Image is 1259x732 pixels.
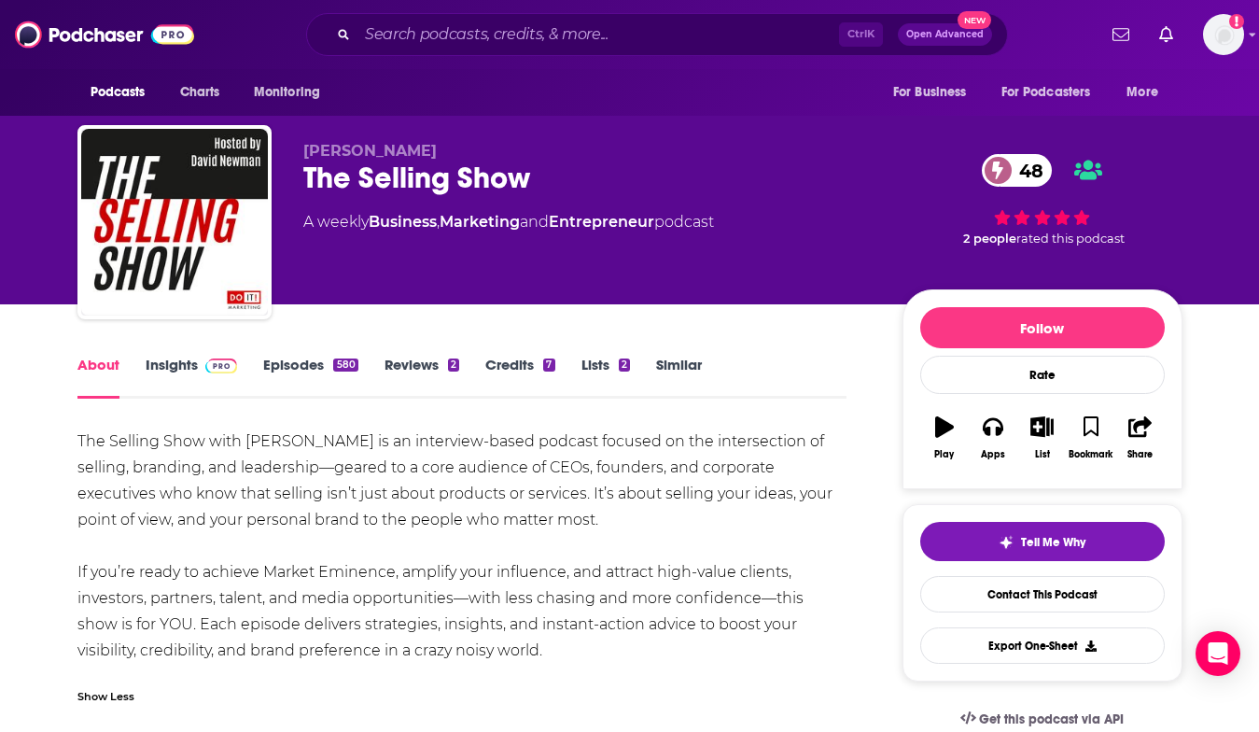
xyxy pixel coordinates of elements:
[254,79,320,106] span: Monitoring
[168,75,231,110] a: Charts
[1127,449,1153,460] div: Share
[437,213,440,231] span: ,
[448,359,459,372] div: 2
[1000,154,1053,187] span: 48
[619,359,630,372] div: 2
[1001,79,1091,106] span: For Podcasters
[581,356,630,399] a: Lists2
[1152,19,1181,50] a: Show notifications dropdown
[241,75,344,110] button: open menu
[146,356,238,399] a: InsightsPodchaser Pro
[999,535,1014,550] img: tell me why sparkle
[1105,19,1137,50] a: Show notifications dropdown
[1229,14,1244,29] svg: Add a profile image
[969,404,1017,472] button: Apps
[263,356,357,399] a: Episodes580
[920,404,969,472] button: Play
[1203,14,1244,55] button: Show profile menu
[81,129,268,316] img: The Selling Show
[485,356,554,399] a: Credits7
[839,22,883,47] span: Ctrl K
[1067,404,1115,472] button: Bookmark
[989,75,1118,110] button: open menu
[1126,79,1158,106] span: More
[920,576,1165,612] a: Contact This Podcast
[1113,75,1182,110] button: open menu
[1016,232,1125,246] span: rated this podcast
[91,79,146,106] span: Podcasts
[77,356,119,399] a: About
[898,23,992,46] button: Open AdvancedNew
[1017,404,1066,472] button: List
[920,356,1165,394] div: Rate
[333,359,357,372] div: 580
[357,20,839,49] input: Search podcasts, credits, & more...
[1115,404,1164,472] button: Share
[1203,14,1244,55] img: User Profile
[981,449,1005,460] div: Apps
[920,307,1165,348] button: Follow
[958,11,991,29] span: New
[549,213,654,231] a: Entrepreneur
[906,30,984,39] span: Open Advanced
[205,359,238,373] img: Podchaser Pro
[369,213,437,231] a: Business
[440,213,520,231] a: Marketing
[543,359,554,372] div: 7
[982,154,1053,187] a: 48
[303,211,714,233] div: A weekly podcast
[1021,535,1085,550] span: Tell Me Why
[902,142,1182,258] div: 48 2 peoplerated this podcast
[77,75,170,110] button: open menu
[77,429,847,664] div: The Selling Show with [PERSON_NAME] is an interview-based podcast focused on the intersection of ...
[920,627,1165,664] button: Export One-Sheet
[963,232,1016,246] span: 2 people
[1203,14,1244,55] span: Logged in as megcassidy
[979,711,1124,727] span: Get this podcast via API
[934,449,954,460] div: Play
[180,79,220,106] span: Charts
[520,213,549,231] span: and
[880,75,990,110] button: open menu
[303,142,437,160] span: [PERSON_NAME]
[1196,631,1240,676] div: Open Intercom Messenger
[1069,449,1112,460] div: Bookmark
[656,356,702,399] a: Similar
[893,79,967,106] span: For Business
[15,17,194,52] img: Podchaser - Follow, Share and Rate Podcasts
[1035,449,1050,460] div: List
[385,356,459,399] a: Reviews2
[306,13,1008,56] div: Search podcasts, credits, & more...
[920,522,1165,561] button: tell me why sparkleTell Me Why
